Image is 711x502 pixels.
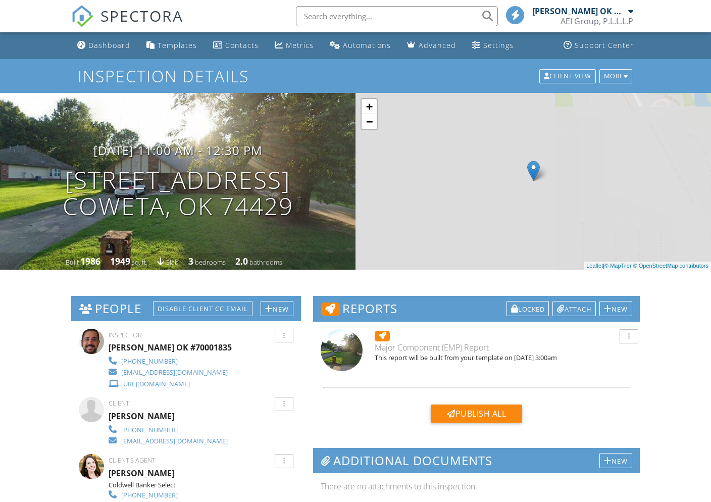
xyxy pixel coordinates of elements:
div: Client View [539,69,596,83]
span: slab [166,258,179,267]
a: Contacts [209,36,263,55]
span: Inspector [109,330,142,339]
span: bathrooms [249,258,282,267]
a: Templates [142,36,201,55]
p: There are no attachments to this inspection. [321,481,632,492]
div: Advanced [419,40,456,50]
h3: Additional Documents [313,448,640,473]
div: Support Center [575,40,634,50]
div: AEI Group, P.L.L.L.P [561,16,633,26]
div: Settings [483,40,514,50]
div: [EMAIL_ADDRESS][DOMAIN_NAME] [121,368,228,376]
a: [EMAIL_ADDRESS][DOMAIN_NAME] [109,435,228,446]
div: 3 [188,255,193,267]
h1: Inspection Details [78,67,634,85]
a: Advanced [403,36,460,55]
div: [PERSON_NAME] [109,409,174,424]
h3: Reports [313,296,640,322]
a: Leaflet [586,263,603,269]
div: [EMAIL_ADDRESS][DOMAIN_NAME] [121,437,228,445]
div: Dashboard [88,40,130,50]
div: Publish All [431,405,522,423]
a: Zoom out [362,114,377,129]
a: © OpenStreetMap contributors [633,263,708,269]
div: [PHONE_NUMBER] [121,357,178,365]
img: The Best Home Inspection Software - Spectora [71,5,93,27]
a: [PHONE_NUMBER] [109,424,228,435]
a: Settings [468,36,518,55]
div: Automations [343,40,391,50]
div: | [584,262,711,270]
div: Major Component (EMP) Report [375,342,632,353]
a: © MapTiler [604,263,632,269]
div: Templates [158,40,197,50]
div: Metrics [286,40,314,50]
a: Dashboard [73,36,134,55]
h3: People [71,296,301,321]
a: [URL][DOMAIN_NAME] [109,378,228,389]
span: SPECTORA [100,5,183,26]
a: [PERSON_NAME] [109,466,174,481]
div: More [599,69,633,83]
div: This report will be built from your template on [DATE] 3:00am [375,354,632,362]
a: Zoom in [362,99,377,114]
a: Metrics [271,36,318,55]
div: New [599,453,632,468]
a: Automations (Basic) [326,36,395,55]
a: SPECTORA [71,14,183,35]
a: Client View [538,71,598,80]
span: sq. ft. [132,258,147,267]
div: Disable Client CC Email [153,301,252,316]
div: Coldwell Banker Select [109,481,283,489]
span: bedrooms [195,258,226,267]
a: [PHONE_NUMBER] [109,489,275,500]
div: [PERSON_NAME] OK #70001835 [532,6,626,16]
div: Attach [552,301,596,316]
div: 2.0 [235,255,248,267]
div: [PHONE_NUMBER] [121,426,178,434]
div: [PERSON_NAME] OK #70001835 [109,340,232,355]
h1: [STREET_ADDRESS] Coweta, OK 74429 [63,167,293,220]
div: Contacts [225,40,259,50]
div: New [599,301,632,316]
div: 1986 [80,255,100,267]
div: 1949 [110,255,130,267]
a: [EMAIL_ADDRESS][DOMAIN_NAME] [109,366,228,377]
div: Locked [506,301,549,316]
div: [URL][DOMAIN_NAME] [121,380,190,388]
a: Support Center [560,36,638,55]
input: Search everything... [296,6,498,26]
span: Client [109,398,129,408]
span: Built [66,258,79,267]
h3: [DATE] 11:00 am - 12:30 pm [93,143,263,157]
div: New [261,301,293,316]
span: Client's Agent [109,456,156,465]
div: [PHONE_NUMBER] [121,491,178,499]
a: [PHONE_NUMBER] [109,355,228,366]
